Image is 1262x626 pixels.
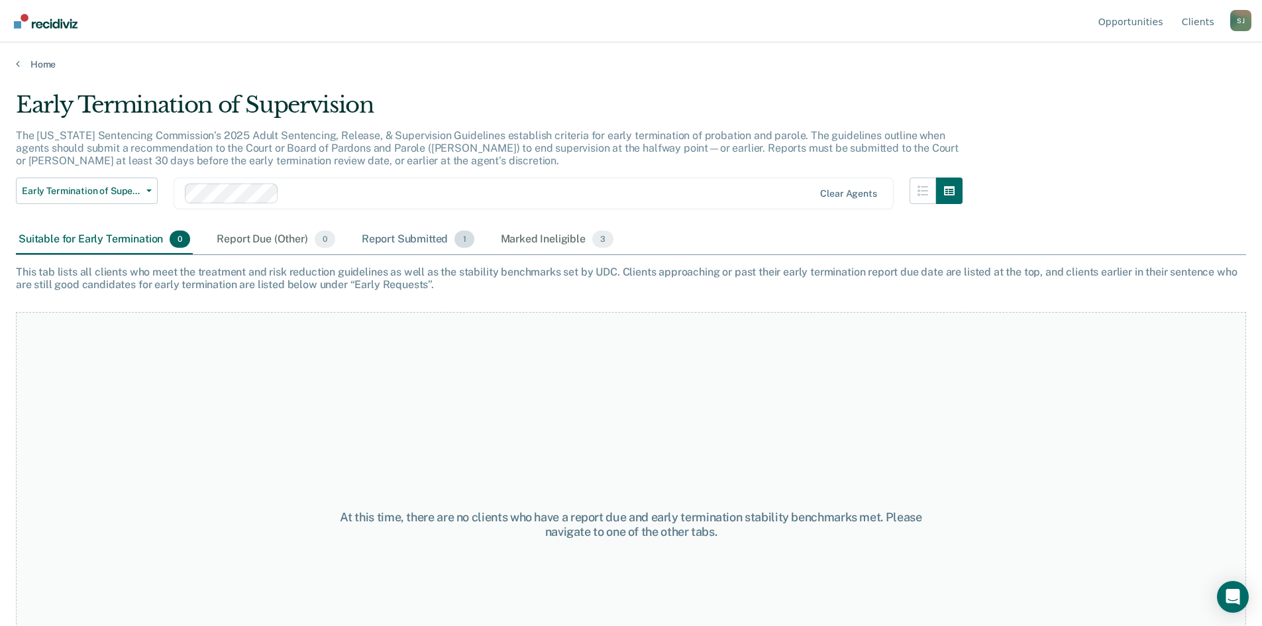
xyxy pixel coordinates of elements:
div: Open Intercom Messenger [1217,581,1249,613]
span: 3 [592,231,613,248]
div: This tab lists all clients who meet the treatment and risk reduction guidelines as well as the st... [16,266,1246,291]
div: Report Due (Other)0 [214,225,337,254]
div: Report Submitted1 [359,225,477,254]
button: Early Termination of Supervision [16,178,158,204]
p: The [US_STATE] Sentencing Commission’s 2025 Adult Sentencing, Release, & Supervision Guidelines e... [16,129,959,167]
span: 1 [454,231,474,248]
div: Clear agents [820,188,876,199]
div: Suitable for Early Termination0 [16,225,193,254]
a: Home [16,58,1246,70]
div: S J [1230,10,1251,31]
div: Marked Ineligible3 [498,225,617,254]
span: 0 [315,231,335,248]
span: Early Termination of Supervision [22,185,141,197]
div: Early Termination of Supervision [16,91,963,129]
div: At this time, there are no clients who have a report due and early termination stability benchmar... [324,510,939,539]
span: 0 [170,231,190,248]
img: Recidiviz [14,14,78,28]
button: Profile dropdown button [1230,10,1251,31]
